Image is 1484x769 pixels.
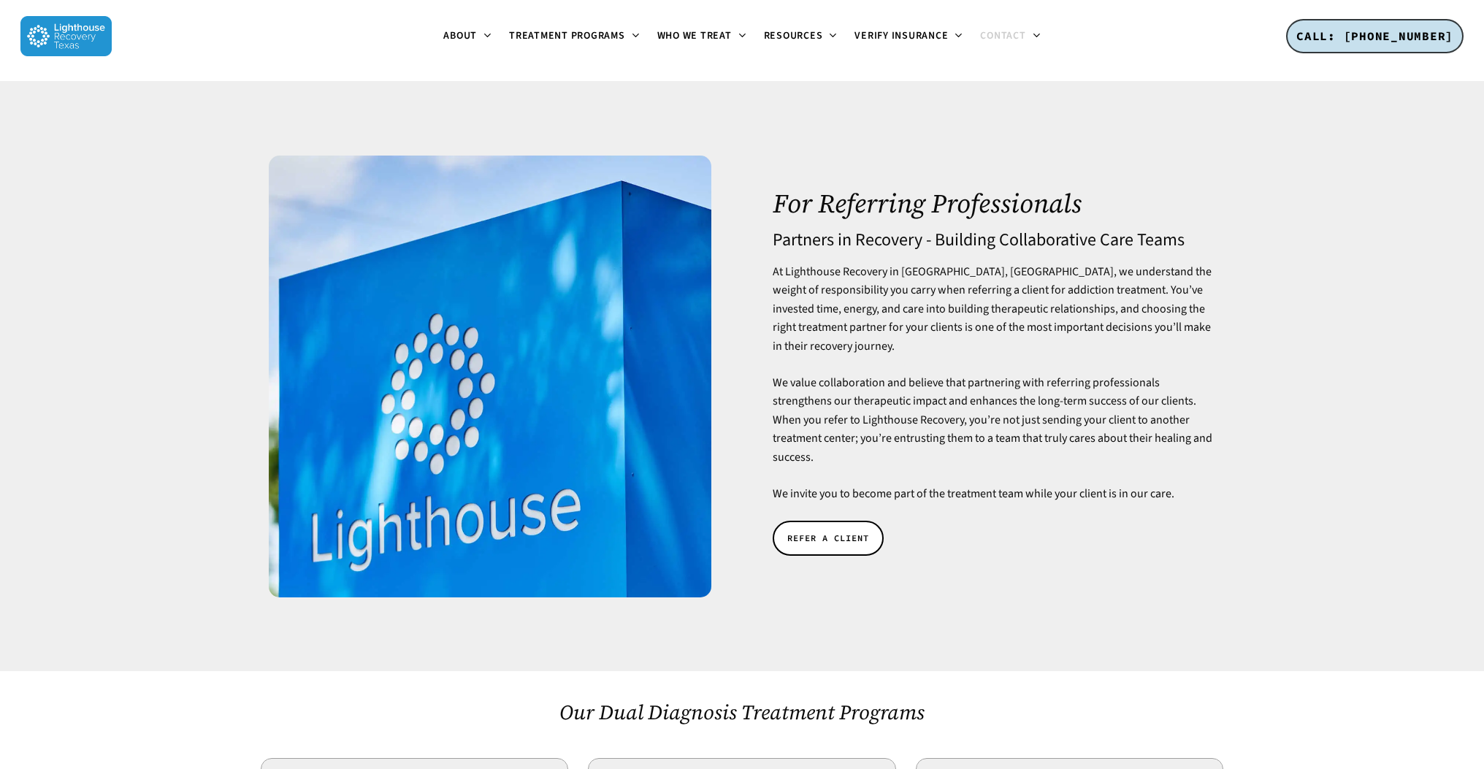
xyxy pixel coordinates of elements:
a: Contact [971,31,1049,42]
a: About [435,31,500,42]
span: Who We Treat [657,28,732,43]
span: Contact [980,28,1025,43]
a: Who We Treat [649,31,755,42]
a: REFER A CLIENT [773,521,884,556]
a: Resources [755,31,846,42]
a: CALL: [PHONE_NUMBER] [1286,19,1464,54]
span: CALL: [PHONE_NUMBER] [1296,28,1453,43]
img: Lighthouse Recovery Texas [20,16,112,56]
span: Treatment Programs [509,28,625,43]
span: We invite you to become part of the treatment team while your client is in our care. [773,486,1174,502]
h2: Our Dual Diagnosis Treatment Programs [260,700,1223,724]
span: REFER A CLIENT [787,531,869,546]
span: We value collaboration and believe that partnering with referring professionals strengthens our t... [773,375,1212,465]
span: Verify Insurance [854,28,948,43]
a: Treatment Programs [500,31,649,42]
h4: Partners in Recovery - Building Collaborative Care Teams [773,231,1215,250]
span: Resources [764,28,823,43]
span: At Lighthouse Recovery in [GEOGRAPHIC_DATA], [GEOGRAPHIC_DATA], we understand the weight of respo... [773,264,1212,354]
h1: For Referring Professionals [773,189,1215,218]
a: Verify Insurance [846,31,971,42]
span: About [443,28,477,43]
